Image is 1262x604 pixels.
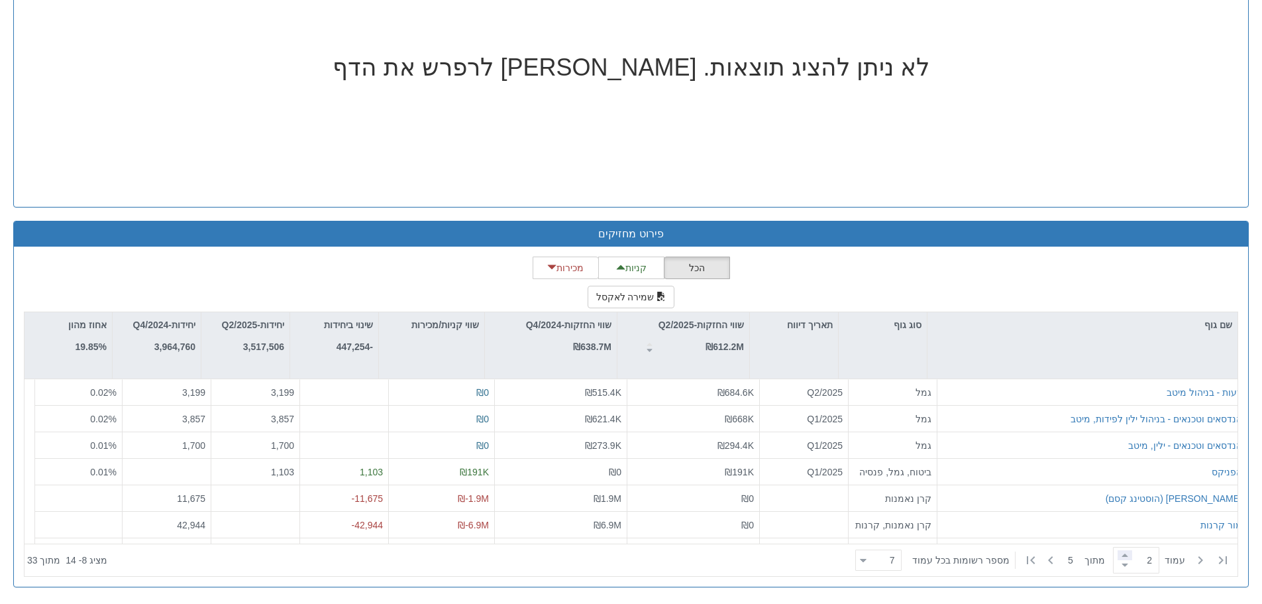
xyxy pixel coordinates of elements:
div: Q1/2025 [765,439,843,452]
span: ₪-1.9M [458,493,489,504]
strong: 3,964,760 [154,341,195,352]
strong: 3,517,506 [243,341,284,352]
div: 1,700 [217,439,294,452]
strong: 19.85% [76,341,107,352]
p: שינוי ביחידות [324,318,373,332]
span: ₪621.4K [585,414,621,424]
div: Q2/2025 [765,386,843,399]
div: 1,103 [217,465,294,479]
span: ‏עמוד [1165,554,1185,567]
span: ₪1.9M [594,493,621,504]
div: שם גוף [927,312,1237,337]
span: 5 [1068,554,1084,567]
div: ביטוח, גמל, פנסיה [854,465,931,479]
div: ‏מציג 8 - 14 ‏ מתוך 33 [27,546,107,575]
div: 3,199 [217,386,294,399]
button: מכירות [533,257,599,279]
button: רעות - בניהול מיטב [1167,386,1242,399]
h3: פירוט מחזיקים [24,228,1238,240]
strong: ₪638.7M [573,341,611,352]
button: שמירה לאקסל [588,286,675,308]
div: גמל [854,386,931,399]
span: ₪0 [741,493,754,504]
button: [PERSON_NAME] (הוסטינג קסם) [1106,492,1242,505]
p: שווי החזקות-Q4/2024 [526,318,611,332]
strong: -447,254 [337,341,373,352]
p: אחוז מהון [68,318,107,332]
div: Q1/2025 [765,465,843,479]
button: הנדסאים וטכנאים - ילין, מיטב [1128,439,1242,452]
div: -11,675 [305,492,383,505]
div: תאריך דיווח [750,312,838,337]
div: 0.01 % [40,439,117,452]
div: קרן נאמנות [854,492,931,505]
div: שווי קניות/מכירות [379,312,484,337]
div: 0.02 % [40,386,117,399]
span: ₪0 [609,467,621,477]
div: קרן נאמנות, קרנות סל [854,518,931,532]
strong: ₪612.2M [706,341,744,352]
div: 0.01 % [40,465,117,479]
span: ₪6.9M [594,520,621,530]
button: מור קרנות [1200,518,1242,532]
div: גמל [854,412,931,426]
span: ₪-6.9M [458,520,489,530]
span: ₪0 [476,440,489,451]
p: שווי החזקות-Q2/2025 [658,318,744,332]
div: סוג גוף [839,312,927,337]
div: ‏ מתוך [850,546,1235,575]
div: 42,944 [128,518,205,532]
span: ₪0 [476,414,489,424]
span: ₪515.4K [585,387,621,398]
span: ₪684.6K [717,387,754,398]
button: הכל [664,257,730,279]
p: יחידות-Q4/2024 [133,318,195,332]
span: ₪0 [741,520,754,530]
div: גמל [854,439,931,452]
button: הנדסאים וטכנאים - בניהול ילין לפידות, מיטב [1071,412,1242,426]
div: 3,857 [217,412,294,426]
div: 3,857 [128,412,205,426]
span: ₪273.9K [585,440,621,451]
h1: לא ניתן להציג תוצאות. [PERSON_NAME] לרפרש את הדף [333,54,929,81]
div: -42,944 [305,518,383,532]
p: יחידות-Q2/2025 [222,318,284,332]
span: ‏מספר רשומות בכל עמוד [912,554,1010,567]
span: ₪191K [725,467,754,477]
div: Q1/2025 [765,412,843,426]
span: ₪0 [476,387,489,398]
div: 3,199 [128,386,205,399]
button: הפניקס [1212,465,1242,479]
div: 1,103 [305,465,383,479]
span: ₪294.4K [717,440,754,451]
div: 11,675 [128,492,205,505]
div: 1,700 [128,439,205,452]
span: ₪191K [460,467,489,477]
div: 0.02 % [40,412,117,426]
span: ₪668K [725,414,754,424]
button: קניות [598,257,664,279]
